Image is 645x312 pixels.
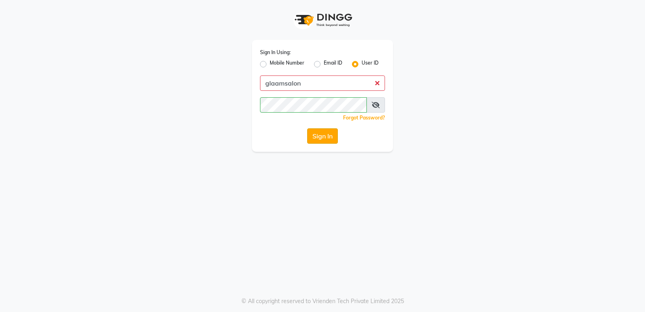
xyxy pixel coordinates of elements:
button: Sign In [307,128,338,144]
img: logo1.svg [290,8,355,32]
label: Email ID [324,59,342,69]
label: Sign In Using: [260,49,291,56]
label: User ID [362,59,379,69]
label: Mobile Number [270,59,304,69]
input: Username [260,97,367,113]
a: Forgot Password? [343,115,385,121]
input: Username [260,75,385,91]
